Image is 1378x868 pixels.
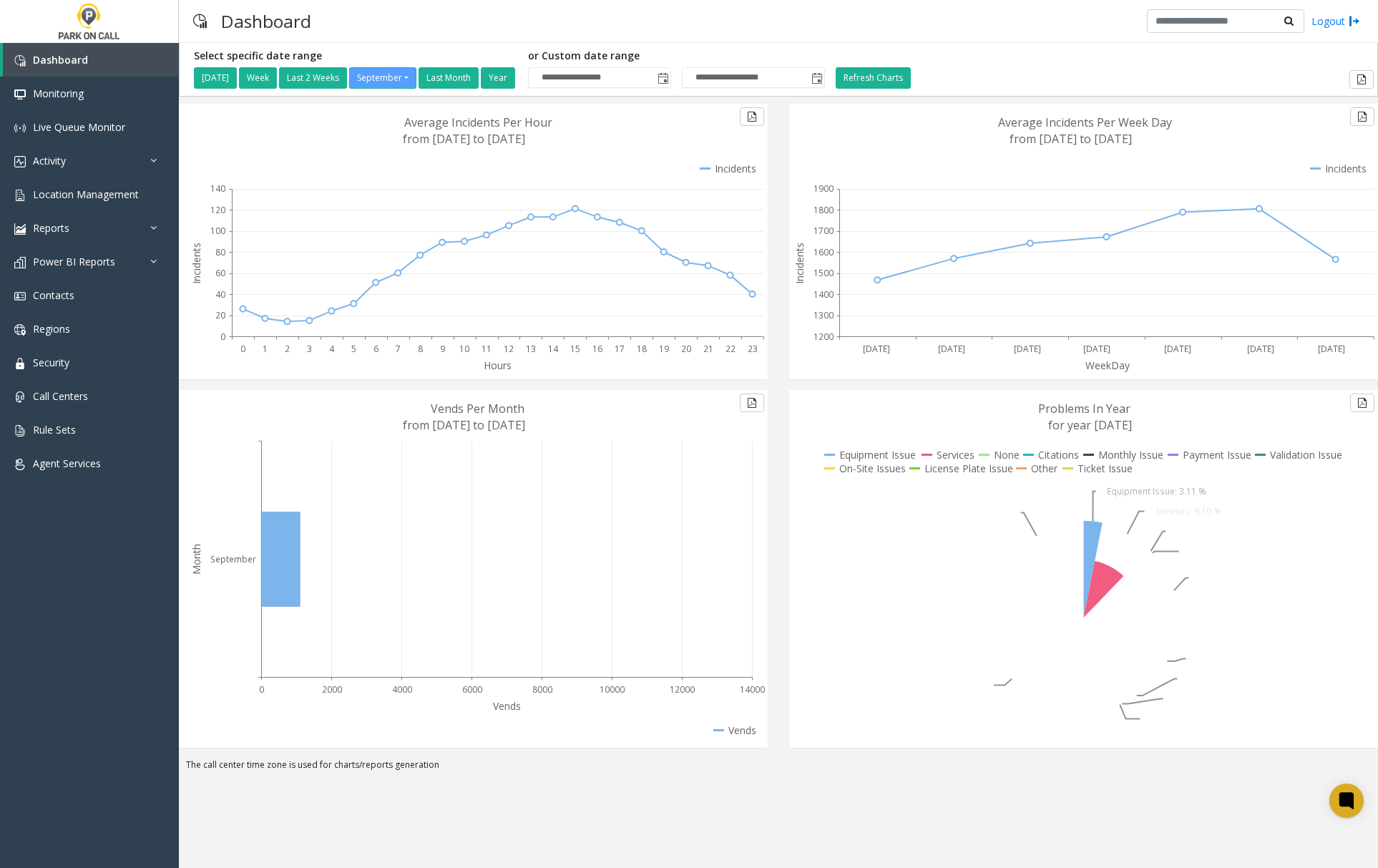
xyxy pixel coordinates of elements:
img: 'icon' [14,156,26,167]
button: Export to pdf [1349,70,1374,89]
text: 20 [215,309,225,321]
text: 1600 [813,246,834,258]
text: 140 [210,182,225,195]
button: [DATE] [194,67,237,89]
text: 14000 [740,683,765,696]
span: Call Centers [33,389,88,403]
button: Export to pdf [740,107,764,126]
text: 6000 [462,683,482,696]
text: from [DATE] to [DATE] [403,417,525,433]
text: 120 [210,204,225,216]
text: 1900 [813,182,834,195]
button: Export to pdf [1350,107,1374,126]
text: 1800 [813,204,834,216]
button: September [349,67,416,89]
text: 17 [615,343,625,355]
span: Location Management [33,187,139,201]
img: logout [1349,14,1360,29]
img: 'icon' [14,223,26,235]
text: 13 [526,343,536,355]
img: 'icon' [14,190,26,201]
text: from [DATE] to [DATE] [403,131,525,147]
text: WeekDay [1085,359,1130,372]
text: Average Incidents Per Hour [404,114,552,130]
text: 16 [592,343,602,355]
h5: Select specific date range [194,50,517,62]
img: 'icon' [14,257,26,268]
text: 12 [504,343,514,355]
text: 21 [703,343,713,355]
span: Monitoring [33,87,84,100]
img: 'icon' [14,358,26,369]
a: Logout [1311,14,1360,29]
span: Regions [33,322,70,336]
img: 'icon' [14,122,26,134]
text: 2 [285,343,290,355]
img: 'icon' [14,291,26,302]
a: Dashboard [3,43,179,77]
text: 23 [748,343,758,355]
span: Security [33,356,69,369]
text: 1500 [813,267,834,279]
text: 8000 [532,683,552,696]
span: Toggle popup [808,68,824,88]
h3: Dashboard [214,4,318,39]
text: 40 [215,288,225,301]
text: Vends Per Month [431,401,524,416]
text: 60 [215,267,225,279]
text: Problems In Year [1038,401,1130,416]
text: 19 [659,343,669,355]
img: 'icon' [14,55,26,67]
text: 6 [373,343,378,355]
span: Rule Sets [33,423,76,437]
text: Services: 9.10 % [1155,505,1221,517]
img: pageIcon [193,4,207,39]
span: Contacts [33,288,74,302]
span: Toggle popup [655,68,670,88]
text: 20 [681,343,691,355]
h5: or Custom date range [528,50,825,62]
text: 18 [637,343,647,355]
text: [DATE] [1247,343,1274,355]
text: Equipment Issue: 3.11 % [1107,485,1206,497]
text: 9 [440,343,445,355]
text: 3 [307,343,312,355]
text: [DATE] [938,343,965,355]
text: 100 [210,225,225,237]
text: 2000 [322,683,342,696]
text: 1400 [813,288,834,301]
text: 11 [482,343,492,355]
img: 'icon' [14,89,26,100]
text: [DATE] [1014,343,1041,355]
text: for year [DATE] [1048,417,1132,433]
img: 'icon' [14,459,26,470]
span: Live Queue Monitor [33,120,125,134]
text: 1700 [813,225,834,237]
text: 0 [259,683,264,696]
span: Activity [33,154,66,167]
text: [DATE] [1083,343,1110,355]
text: from [DATE] to [DATE] [1010,131,1132,147]
text: [DATE] [863,343,890,355]
img: 'icon' [14,324,26,336]
text: 1 [263,343,268,355]
button: Export to pdf [740,394,764,412]
button: Export to pdf [1350,394,1374,412]
text: 8 [418,343,423,355]
text: Vends [493,699,521,713]
text: [DATE] [1318,343,1345,355]
div: The call center time zone is used for charts/reports generation [179,759,1378,779]
img: 'icon' [14,391,26,403]
text: 15 [570,343,580,355]
text: [DATE] [1164,343,1191,355]
span: Agent Services [33,457,101,470]
text: 1200 [813,331,834,343]
span: Reports [33,221,69,235]
img: 'icon' [14,425,26,437]
text: 0 [240,343,245,355]
text: 12000 [670,683,695,696]
button: Week [239,67,277,89]
text: 10 [459,343,469,355]
text: 22 [725,343,736,355]
text: 14 [548,343,559,355]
